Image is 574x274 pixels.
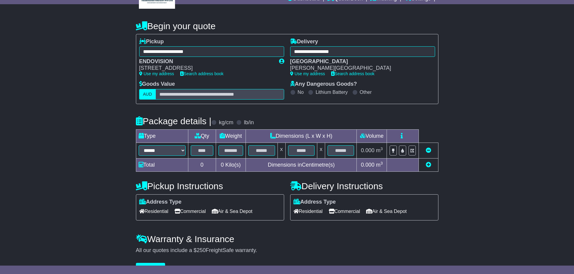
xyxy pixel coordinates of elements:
td: Dimensions in Centimetre(s) [246,158,357,171]
div: [PERSON_NAME][GEOGRAPHIC_DATA] [290,65,429,72]
a: Remove this item [426,147,431,153]
label: lb/in [244,119,254,126]
label: Goods Value [139,81,175,88]
a: Use my address [139,71,174,76]
h4: Delivery Instructions [290,181,438,191]
sup: 3 [381,146,383,151]
td: Dimensions (L x W x H) [246,129,357,143]
sup: 3 [381,161,383,165]
label: AUD [139,89,156,100]
span: Commercial [174,207,206,216]
span: 0 [221,162,224,168]
label: Address Type [293,199,336,205]
label: Other [360,89,372,95]
label: Any Dangerous Goods? [290,81,357,88]
label: Address Type [139,199,182,205]
div: ENDOVISION [139,58,273,65]
div: [STREET_ADDRESS] [139,65,273,72]
td: Qty [188,129,216,143]
span: Residential [139,207,168,216]
span: Commercial [329,207,360,216]
label: Delivery [290,38,318,45]
span: Residential [293,207,323,216]
div: All our quotes include a $ FreightSafe warranty. [136,247,438,254]
a: Add new item [426,162,431,168]
span: m [376,162,383,168]
label: kg/cm [219,119,233,126]
td: Kilo(s) [216,158,246,171]
td: 0 [188,158,216,171]
span: 0.000 [361,162,375,168]
td: x [278,143,285,158]
td: x [317,143,325,158]
td: Total [136,158,188,171]
span: Air & Sea Depot [366,207,407,216]
label: No [298,89,304,95]
label: Pickup [139,38,164,45]
a: Search address book [180,71,224,76]
td: Type [136,129,188,143]
span: Air & Sea Depot [212,207,252,216]
span: m [376,147,383,153]
div: [GEOGRAPHIC_DATA] [290,58,429,65]
td: Weight [216,129,246,143]
button: Get Quotes [136,263,165,273]
span: 0.000 [361,147,375,153]
h4: Warranty & Insurance [136,234,438,244]
a: Use my address [290,71,325,76]
h4: Begin your quote [136,21,438,31]
a: Search address book [331,71,375,76]
span: 250 [197,247,206,253]
h4: Package details | [136,116,212,126]
td: Volume [357,129,387,143]
label: Lithium Battery [315,89,348,95]
h4: Pickup Instructions [136,181,284,191]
